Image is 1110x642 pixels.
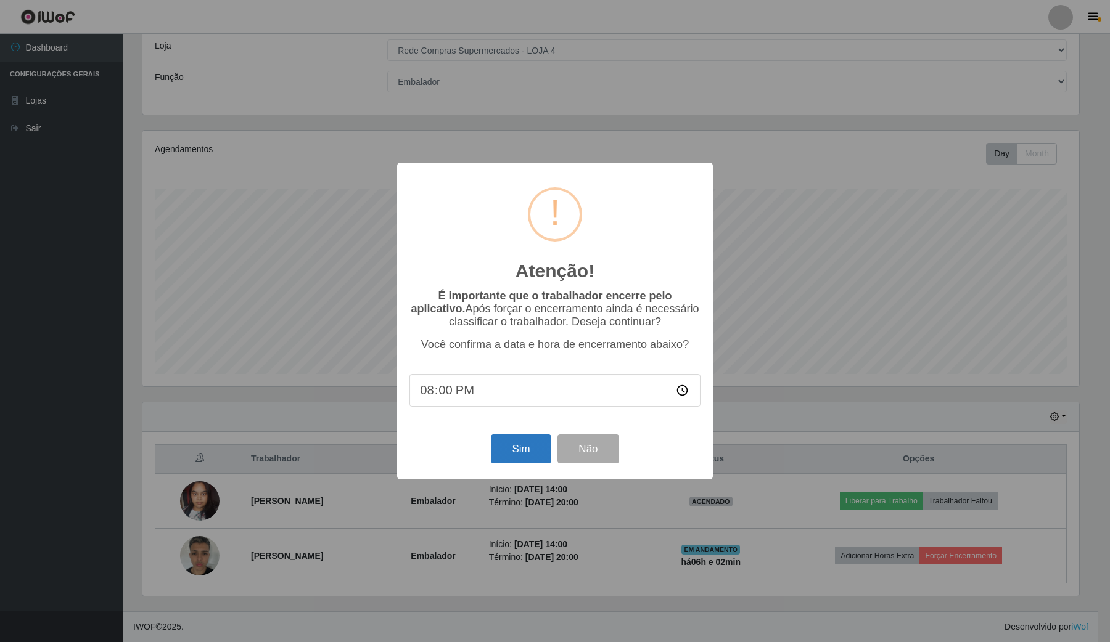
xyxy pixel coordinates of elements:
[516,260,594,282] h2: Atenção!
[557,434,619,463] button: Não
[411,290,672,315] b: É importante que o trabalhador encerre pelo aplicativo.
[409,338,701,351] p: Você confirma a data e hora de encerramento abaixo?
[409,290,701,328] p: Após forçar o encerramento ainda é necessário classificar o trabalhador. Deseja continuar?
[491,434,551,463] button: Sim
